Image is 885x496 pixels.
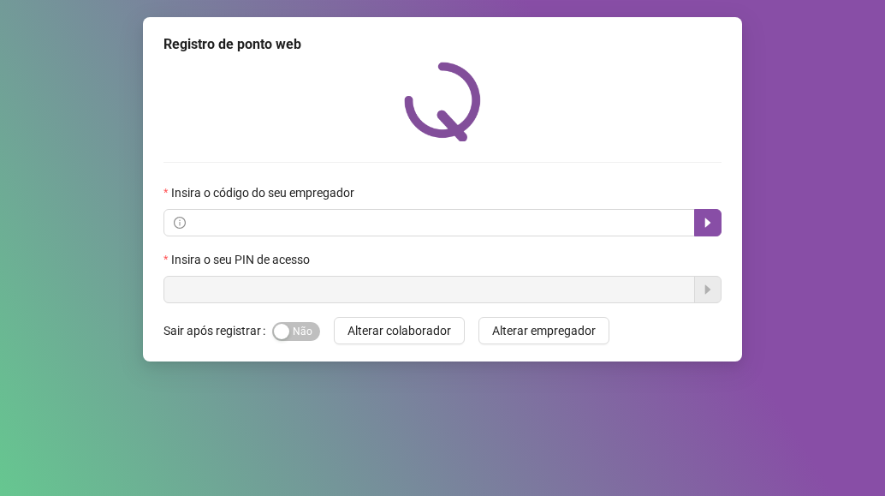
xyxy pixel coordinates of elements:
button: Alterar empregador [478,317,609,344]
span: Alterar empregador [492,321,596,340]
span: caret-right [701,216,715,230]
img: QRPoint [404,62,481,141]
span: info-circle [174,217,186,229]
div: Registro de ponto web [163,34,722,55]
label: Sair após registrar [163,317,272,344]
label: Insira o código do seu empregador [163,183,365,202]
button: Alterar colaborador [334,317,465,344]
label: Insira o seu PIN de acesso [163,250,321,269]
span: Alterar colaborador [347,321,451,340]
